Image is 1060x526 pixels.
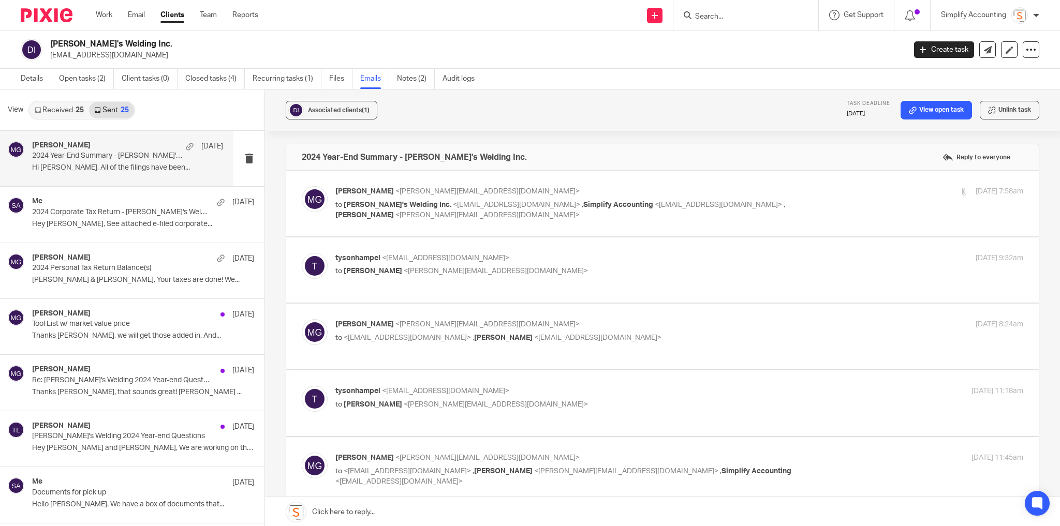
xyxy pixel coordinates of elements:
span: [PERSON_NAME] [335,212,394,219]
p: 2024 Personal Tax Return Balance(s) [32,264,210,273]
img: svg%3E [302,386,328,412]
span: <[EMAIL_ADDRESS][DOMAIN_NAME]> [655,201,782,208]
p: [EMAIL_ADDRESS][DOMAIN_NAME] [50,50,899,61]
h4: [PERSON_NAME] [32,365,91,374]
span: <[EMAIL_ADDRESS][DOMAIN_NAME]> [534,334,661,341]
p: Simplify Accounting [941,10,1006,20]
p: [DATE] [201,141,223,152]
img: svg%3E [8,141,24,158]
a: Team [200,10,217,20]
img: svg%3E [8,253,24,270]
span: [PERSON_NAME]'s Welding Inc. [344,201,451,208]
span: Simplify Accounting [722,468,791,475]
h4: Me [32,477,42,486]
a: Work [96,10,112,20]
span: to [335,267,342,275]
img: Pixie [21,8,72,22]
span: <[EMAIL_ADDRESS][DOMAIN_NAME]> [382,254,509,262]
p: [DATE] [232,365,254,375]
p: Thanks [PERSON_NAME], we will get those added in. And... [32,332,254,340]
p: Hey [PERSON_NAME], See attached e-filed corporate... [32,220,254,229]
p: [DATE] 8:24am [976,319,1023,330]
p: [DATE] 9:32am [976,253,1023,264]
h4: [PERSON_NAME] [32,141,91,150]
a: Closed tasks (4) [185,69,245,89]
p: Re: [PERSON_NAME]'s Welding 2024 Year-end Questions [32,376,210,385]
p: [DATE] [847,110,890,118]
img: svg%3E [302,253,328,279]
span: tysonhampel [335,254,380,262]
p: 2024 Corporate Tax Return - [PERSON_NAME]'s Welding Inc. [32,208,210,217]
span: <[PERSON_NAME][EMAIL_ADDRESS][DOMAIN_NAME]> [404,267,588,275]
span: [PERSON_NAME] [335,321,394,328]
p: Documents for pick up [32,488,210,497]
h4: Me [32,197,42,206]
p: [PERSON_NAME]'s Welding 2024 Year-end Questions [32,432,210,441]
img: svg%3E [21,39,42,61]
img: svg%3E [8,309,24,326]
p: [DATE] 7:58am [976,186,1023,197]
a: View open task [901,101,972,119]
img: Screenshot%202023-11-29%20141159.png [1011,7,1028,24]
p: Hey [PERSON_NAME] and [PERSON_NAME], We are working on the... [32,444,254,453]
p: [DATE] [232,422,254,432]
span: [PERSON_NAME] [344,267,402,275]
p: Tool List w/ market value price [32,320,210,328]
span: , [582,201,583,208]
span: <[EMAIL_ADDRESS][DOMAIN_NAME]> [344,334,471,341]
input: Search [694,12,787,22]
button: Associated clients(1) [286,101,377,119]
span: Task deadline [847,101,890,106]
p: [DATE] 11:45am [971,453,1023,463]
h4: [PERSON_NAME] [32,253,91,262]
h4: [PERSON_NAME] [32,422,91,430]
span: [PERSON_NAME] [344,401,402,408]
div: 25 [121,107,129,114]
span: <[EMAIL_ADDRESS][DOMAIN_NAME]> [344,468,471,475]
span: <[PERSON_NAME][EMAIL_ADDRESS][DOMAIN_NAME]> [534,468,718,475]
a: Notes (2) [397,69,435,89]
a: Clients [160,10,184,20]
a: Emails [360,69,389,89]
button: Unlink task [980,101,1039,119]
a: Details [21,69,51,89]
span: Get Support [844,11,884,19]
img: svg%3E [302,319,328,345]
a: Open tasks (2) [59,69,114,89]
h2: [PERSON_NAME]'s Welding Inc. [50,39,729,50]
span: , [473,334,474,341]
a: Email [128,10,145,20]
span: , [720,468,722,475]
p: Thanks [PERSON_NAME], that sounds great! [PERSON_NAME] ... [32,388,254,397]
img: svg%3E [8,365,24,382]
span: [PERSON_NAME] [474,334,533,341]
h4: 2024 Year-End Summary - [PERSON_NAME]'s Welding Inc. [302,152,527,162]
span: [PERSON_NAME] [335,454,394,461]
img: svg%3E [288,102,304,118]
h4: [PERSON_NAME] [32,309,91,318]
span: <[PERSON_NAME][EMAIL_ADDRESS][DOMAIN_NAME]> [395,188,580,195]
p: Hi [PERSON_NAME], All of the filings have been... [32,163,223,172]
span: [PERSON_NAME] [474,468,533,475]
span: View [8,104,23,115]
span: (1) [362,107,370,113]
span: to [335,468,342,475]
span: to [335,201,342,208]
p: Hello [PERSON_NAME]. We have a box of documents that... [32,500,254,509]
span: Associated clients [308,107,370,113]
p: [DATE] 11:18am [971,386,1023,397]
span: , [784,201,785,208]
a: Create task [914,41,974,58]
a: Received25 [30,102,89,118]
div: 25 [76,107,84,114]
span: <[PERSON_NAME][EMAIL_ADDRESS][DOMAIN_NAME]> [395,212,580,219]
img: svg%3E [302,453,328,478]
span: <[PERSON_NAME][EMAIL_ADDRESS][DOMAIN_NAME]> [395,321,580,328]
span: [PERSON_NAME] [335,188,394,195]
span: to [335,334,342,341]
a: Client tasks (0) [122,69,178,89]
img: svg%3E [8,422,24,438]
span: Simplify Accounting [583,201,653,208]
span: , [473,468,474,475]
span: <[EMAIL_ADDRESS][DOMAIN_NAME]> [453,201,580,208]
